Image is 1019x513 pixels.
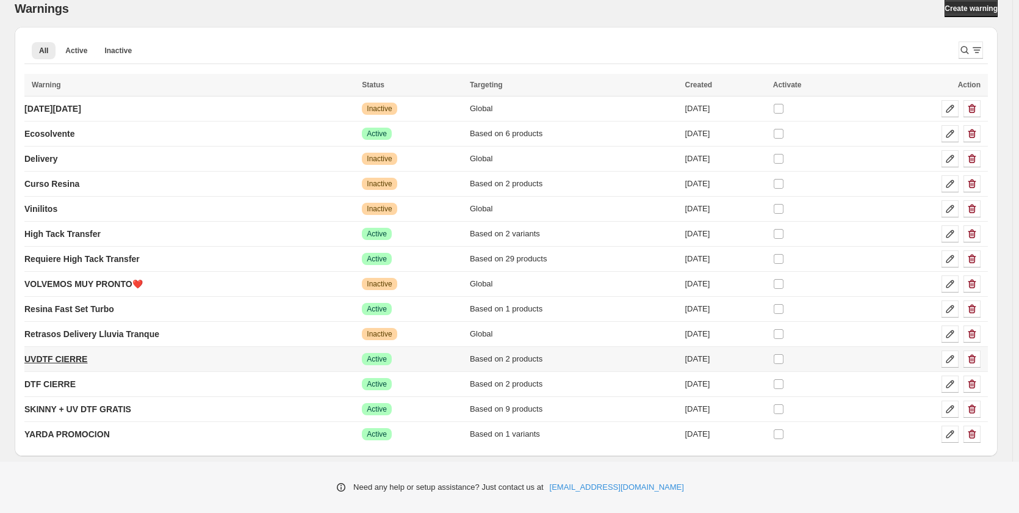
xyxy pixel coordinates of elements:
[24,99,81,118] a: [DATE][DATE]
[685,353,765,365] div: [DATE]
[470,278,678,290] div: Global
[24,249,140,269] a: Requiere High Tack Transfer
[24,374,76,394] a: DTF CIERRE
[24,328,159,340] p: Retrasos Delivery Lluvia Tranque
[470,353,678,365] div: Based on 2 products
[958,81,981,89] span: Action
[685,153,765,165] div: [DATE]
[24,274,143,294] a: VOLVEMOS MUY PRONTO❤️
[24,224,101,244] a: High Tack Transfer
[24,174,79,194] a: Curso Resina
[24,103,81,115] p: [DATE][DATE]
[470,228,678,240] div: Based on 2 variants
[685,81,712,89] span: Created
[24,428,110,440] p: YARDA PROMOCION
[24,178,79,190] p: Curso Resina
[685,253,765,265] div: [DATE]
[367,204,392,214] span: Inactive
[367,129,387,139] span: Active
[24,278,143,290] p: VOLVEMOS MUY PRONTO❤️
[367,229,387,239] span: Active
[24,153,57,165] p: Delivery
[24,349,87,369] a: UVDTF CIERRE
[24,149,57,169] a: Delivery
[24,299,114,319] a: Resina Fast Set Turbo
[24,124,74,144] a: Ecosolvente
[24,399,131,419] a: SKINNY + UV DTF GRATIS
[367,279,392,289] span: Inactive
[685,378,765,390] div: [DATE]
[685,103,765,115] div: [DATE]
[959,42,983,59] button: Search and filter results
[367,254,387,264] span: Active
[362,81,384,89] span: Status
[24,378,76,390] p: DTF CIERRE
[945,4,998,13] span: Create warning
[470,403,678,415] div: Based on 9 products
[24,303,114,315] p: Resina Fast Set Turbo
[470,153,678,165] div: Global
[104,46,132,56] span: Inactive
[685,328,765,340] div: [DATE]
[470,81,503,89] span: Targeting
[367,104,392,114] span: Inactive
[39,46,48,56] span: All
[470,128,678,140] div: Based on 6 products
[24,199,57,219] a: Vinilitos
[367,404,387,414] span: Active
[470,303,678,315] div: Based on 1 products
[367,179,392,189] span: Inactive
[367,429,387,439] span: Active
[24,403,131,415] p: SKINNY + UV DTF GRATIS
[773,81,802,89] span: Activate
[470,253,678,265] div: Based on 29 products
[685,178,765,190] div: [DATE]
[24,253,140,265] p: Requiere High Tack Transfer
[470,378,678,390] div: Based on 2 products
[685,228,765,240] div: [DATE]
[685,403,765,415] div: [DATE]
[15,1,69,16] h2: Warnings
[24,203,57,215] p: Vinilitos
[470,328,678,340] div: Global
[685,303,765,315] div: [DATE]
[24,228,101,240] p: High Tack Transfer
[32,81,61,89] span: Warning
[65,46,87,56] span: Active
[24,324,159,344] a: Retrasos Delivery Lluvia Tranque
[367,154,392,164] span: Inactive
[685,428,765,440] div: [DATE]
[367,304,387,314] span: Active
[367,354,387,364] span: Active
[470,103,678,115] div: Global
[24,353,87,365] p: UVDTF CIERRE
[24,424,110,444] a: YARDA PROMOCION
[550,481,684,493] a: [EMAIL_ADDRESS][DOMAIN_NAME]
[470,203,678,215] div: Global
[367,379,387,389] span: Active
[685,278,765,290] div: [DATE]
[470,178,678,190] div: Based on 2 products
[470,428,678,440] div: Based on 1 variants
[685,128,765,140] div: [DATE]
[685,203,765,215] div: [DATE]
[367,329,392,339] span: Inactive
[24,128,74,140] p: Ecosolvente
